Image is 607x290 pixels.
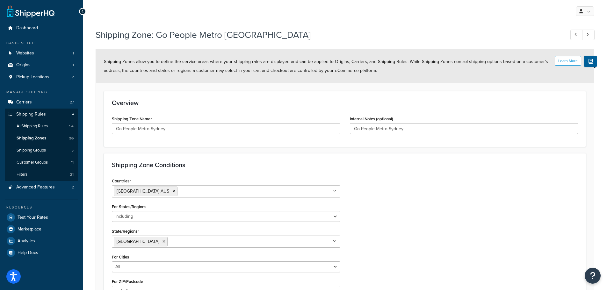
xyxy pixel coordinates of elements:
a: Shipping Rules [5,109,78,120]
span: [GEOGRAPHIC_DATA] AUS [117,188,169,195]
span: Help Docs [18,250,38,256]
li: Origins [5,59,78,71]
label: Internal Notes (optional) [350,117,393,121]
span: Dashboard [16,25,38,31]
a: Origins1 [5,59,78,71]
a: Help Docs [5,247,78,258]
span: 27 [70,100,74,105]
a: Carriers27 [5,96,78,108]
h3: Overview [112,99,578,106]
label: For States/Regions [112,204,146,209]
a: Test Your Rates [5,212,78,223]
div: Manage Shipping [5,89,78,95]
li: Filters [5,169,78,180]
span: Origins [16,62,31,68]
div: Basic Setup [5,40,78,46]
span: Customer Groups [17,160,48,165]
h1: Shipping Zone: Go People Metro [GEOGRAPHIC_DATA] [96,29,559,41]
a: Marketplace [5,223,78,235]
a: Dashboard [5,22,78,34]
span: 5 [71,148,74,153]
li: Websites [5,47,78,59]
span: All Shipping Rules [17,124,48,129]
a: AllShipping Rules54 [5,120,78,132]
label: Countries [112,179,131,184]
span: Marketplace [18,227,41,232]
a: Pickup Locations2 [5,71,78,83]
span: 36 [69,136,74,141]
a: Shipping Groups5 [5,145,78,156]
span: Analytics [18,238,35,244]
a: Previous Record [570,30,583,40]
span: Test Your Rates [18,215,48,220]
button: Open Resource Center [585,268,601,284]
h3: Shipping Zone Conditions [112,161,578,168]
span: Filters [17,172,27,177]
span: 1 [73,51,74,56]
li: Shipping Rules [5,109,78,181]
li: Advanced Features [5,181,78,193]
a: Shipping Zones36 [5,132,78,144]
a: Filters21 [5,169,78,180]
span: 11 [71,160,74,165]
span: 1 [73,62,74,68]
span: [GEOGRAPHIC_DATA] [117,238,159,245]
label: For ZIP/Postcode [112,279,143,284]
a: Websites1 [5,47,78,59]
span: Shipping Rules [16,112,46,117]
a: Customer Groups11 [5,157,78,168]
span: 54 [69,124,74,129]
a: Analytics [5,235,78,247]
span: Pickup Locations [16,74,49,80]
li: Pickup Locations [5,71,78,83]
span: Shipping Groups [17,148,46,153]
li: Shipping Groups [5,145,78,156]
span: Shipping Zones [17,136,46,141]
button: Show Help Docs [584,56,597,67]
label: For Cities [112,255,129,259]
span: Advanced Features [16,185,55,190]
li: Carriers [5,96,78,108]
a: Advanced Features2 [5,181,78,193]
span: 2 [72,74,74,80]
li: Shipping Zones [5,132,78,144]
a: Next Record [582,30,595,40]
span: 21 [70,172,74,177]
span: Websites [16,51,34,56]
label: State/Regions [112,229,139,234]
div: Resources [5,205,78,210]
span: 2 [72,185,74,190]
span: Carriers [16,100,32,105]
button: Learn More [555,56,581,66]
label: Shipping Zone Name [112,117,152,122]
span: Shipping Zones allow you to define the service areas where your shipping rates are displayed and ... [104,58,548,74]
li: Customer Groups [5,157,78,168]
